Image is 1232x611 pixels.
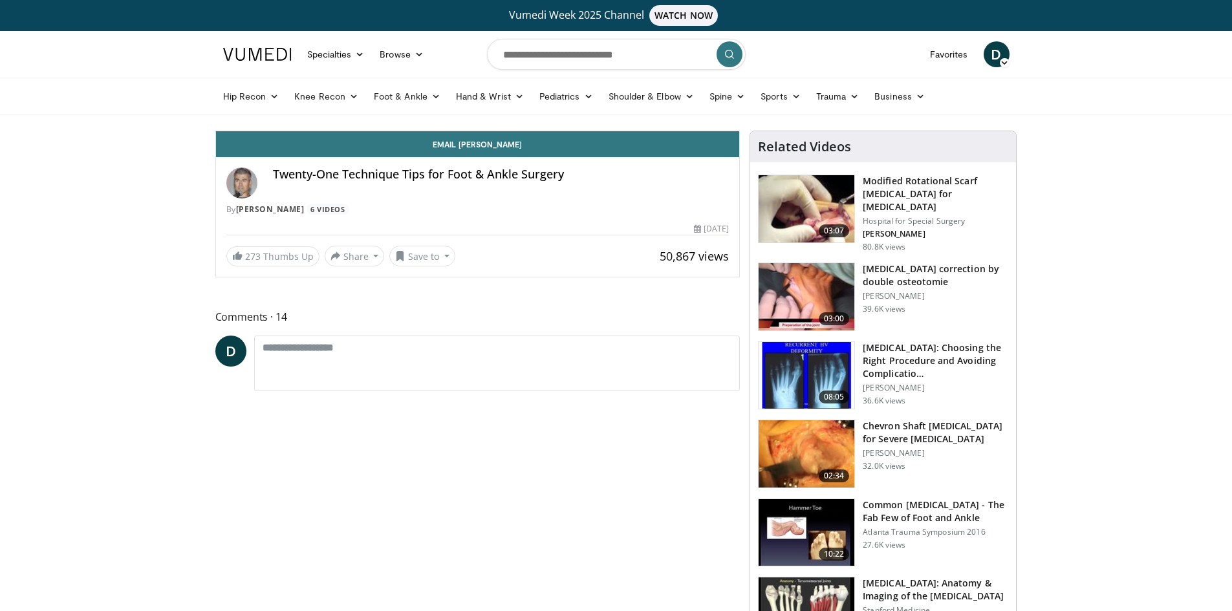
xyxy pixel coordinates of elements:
div: [DATE] [694,223,729,235]
img: 3c75a04a-ad21-4ad9-966a-c963a6420fc5.150x105_q85_crop-smart_upscale.jpg [759,342,854,409]
p: 32.0K views [863,461,905,471]
a: 273 Thumbs Up [226,246,319,266]
p: 27.6K views [863,540,905,550]
a: Spine [702,83,753,109]
a: Sports [753,83,808,109]
img: Avatar [226,167,257,198]
a: 02:34 Chevron Shaft [MEDICAL_DATA] for Severe [MEDICAL_DATA] [PERSON_NAME] 32.0K views [758,420,1008,488]
a: Trauma [808,83,867,109]
h3: [MEDICAL_DATA]: Anatomy & Imaging of the [MEDICAL_DATA] [863,577,1008,603]
h3: Modified Rotational Scarf [MEDICAL_DATA] for [MEDICAL_DATA] [863,175,1008,213]
img: VuMedi Logo [223,48,292,61]
p: 36.6K views [863,396,905,406]
span: 10:22 [819,548,850,561]
a: Browse [372,41,431,67]
p: 80.8K views [863,242,905,252]
a: D [215,336,246,367]
img: 294729_0000_1.png.150x105_q85_crop-smart_upscale.jpg [759,263,854,330]
a: D [984,41,1010,67]
a: Pediatrics [532,83,601,109]
a: Favorites [922,41,976,67]
a: 03:07 Modified Rotational Scarf [MEDICAL_DATA] for [MEDICAL_DATA] Hospital for Special Surgery [P... [758,175,1008,252]
span: 08:05 [819,391,850,403]
p: [PERSON_NAME] [863,291,1008,301]
a: [PERSON_NAME] [236,204,305,215]
a: 08:05 [MEDICAL_DATA]: Choosing the Right Procedure and Avoiding Complicatio… [PERSON_NAME] 36.6K ... [758,341,1008,410]
h3: [MEDICAL_DATA]: Choosing the Right Procedure and Avoiding Complicatio… [863,341,1008,380]
img: Scarf_Osteotomy_100005158_3.jpg.150x105_q85_crop-smart_upscale.jpg [759,175,854,242]
p: [PERSON_NAME] [863,448,1008,458]
span: 50,867 views [660,248,729,264]
h4: Twenty-One Technique Tips for Foot & Ankle Surgery [273,167,729,182]
a: Vumedi Week 2025 ChannelWATCH NOW [225,5,1008,26]
span: 03:00 [819,312,850,325]
span: WATCH NOW [649,5,718,26]
p: Hospital for Special Surgery [863,216,1008,226]
h4: Related Videos [758,139,851,155]
a: 6 Videos [307,204,349,215]
img: sanhudo_chevron_3.png.150x105_q85_crop-smart_upscale.jpg [759,420,854,488]
a: Shoulder & Elbow [601,83,702,109]
h3: Chevron Shaft [MEDICAL_DATA] for Severe [MEDICAL_DATA] [863,420,1008,445]
span: 03:07 [819,224,850,237]
a: Business [867,83,933,109]
a: 10:22 Common [MEDICAL_DATA] - The Fab Few of Foot and Ankle Atlanta Trauma Symposium 2016 27.6K v... [758,498,1008,567]
a: 03:00 [MEDICAL_DATA] correction by double osteotomie [PERSON_NAME] 39.6K views [758,263,1008,331]
h3: [MEDICAL_DATA] correction by double osteotomie [863,263,1008,288]
p: [PERSON_NAME] [863,383,1008,393]
a: Foot & Ankle [366,83,448,109]
a: Hand & Wrist [448,83,532,109]
span: Comments 14 [215,308,740,325]
a: Hip Recon [215,83,287,109]
input: Search topics, interventions [487,39,746,70]
span: 02:34 [819,469,850,482]
button: Save to [389,246,455,266]
a: Email [PERSON_NAME] [216,131,740,157]
p: [PERSON_NAME] [863,229,1008,239]
h3: Common [MEDICAL_DATA] - The Fab Few of Foot and Ankle [863,498,1008,524]
div: By [226,204,729,215]
img: 4559c471-f09d-4bda-8b3b-c296350a5489.150x105_q85_crop-smart_upscale.jpg [759,499,854,566]
p: Atlanta Trauma Symposium 2016 [863,527,1008,537]
a: Knee Recon [286,83,366,109]
p: 39.6K views [863,304,905,314]
span: 273 [245,250,261,263]
a: Specialties [299,41,373,67]
button: Share [325,246,385,266]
